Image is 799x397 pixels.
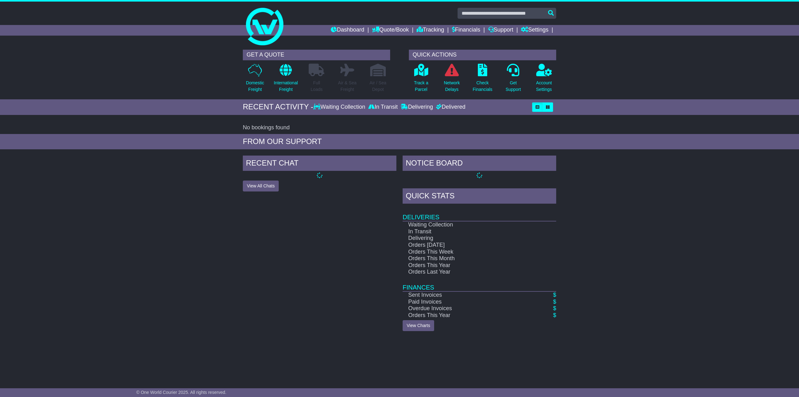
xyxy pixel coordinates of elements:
a: CheckFinancials [473,63,493,96]
a: $ [553,312,556,318]
div: No bookings found [243,124,556,131]
td: Orders This Month [403,255,534,262]
div: In Transit [367,104,399,111]
a: Tracking [417,25,444,36]
div: Delivered [434,104,465,111]
a: Settings [521,25,548,36]
a: View Charts [403,320,434,331]
div: GET A QUOTE [243,50,390,60]
td: Overdue Invoices [403,305,534,312]
p: International Freight [274,80,298,93]
span: © One World Courier 2025. All rights reserved. [136,390,227,395]
p: Air / Sea Depot [370,80,386,93]
div: Delivering [399,104,434,111]
a: $ [553,305,556,311]
td: Orders [DATE] [403,242,534,249]
a: Financials [452,25,480,36]
a: Support [488,25,513,36]
div: RECENT ACTIVITY - [243,102,313,112]
p: Full Loads [309,80,324,93]
td: Deliveries [403,205,556,221]
td: Finances [403,275,556,291]
a: $ [553,299,556,305]
a: Track aParcel [414,63,429,96]
a: NetworkDelays [444,63,460,96]
p: Domestic Freight [246,80,264,93]
a: $ [553,292,556,298]
td: Sent Invoices [403,291,534,299]
a: DomesticFreight [246,63,264,96]
td: In Transit [403,228,534,235]
a: InternationalFreight [273,63,298,96]
p: Account Settings [536,80,552,93]
a: AccountSettings [536,63,552,96]
p: Check Financials [473,80,493,93]
div: RECENT CHAT [243,156,396,172]
td: Orders This Week [403,249,534,256]
button: View All Chats [243,181,279,191]
td: Orders This Year [403,312,534,319]
td: Orders This Year [403,262,534,269]
p: Air & Sea Freight [338,80,356,93]
td: Paid Invoices [403,299,534,305]
td: Waiting Collection [403,221,534,228]
td: Delivering [403,235,534,242]
div: Waiting Collection [313,104,367,111]
div: Quick Stats [403,188,556,205]
p: Track a Parcel [414,80,428,93]
div: NOTICE BOARD [403,156,556,172]
div: FROM OUR SUPPORT [243,137,556,146]
a: Dashboard [331,25,364,36]
a: GetSupport [505,63,521,96]
p: Get Support [506,80,521,93]
td: Orders Last Year [403,269,534,275]
p: Network Delays [444,80,460,93]
a: Quote/Book [372,25,409,36]
div: QUICK ACTIONS [409,50,556,60]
